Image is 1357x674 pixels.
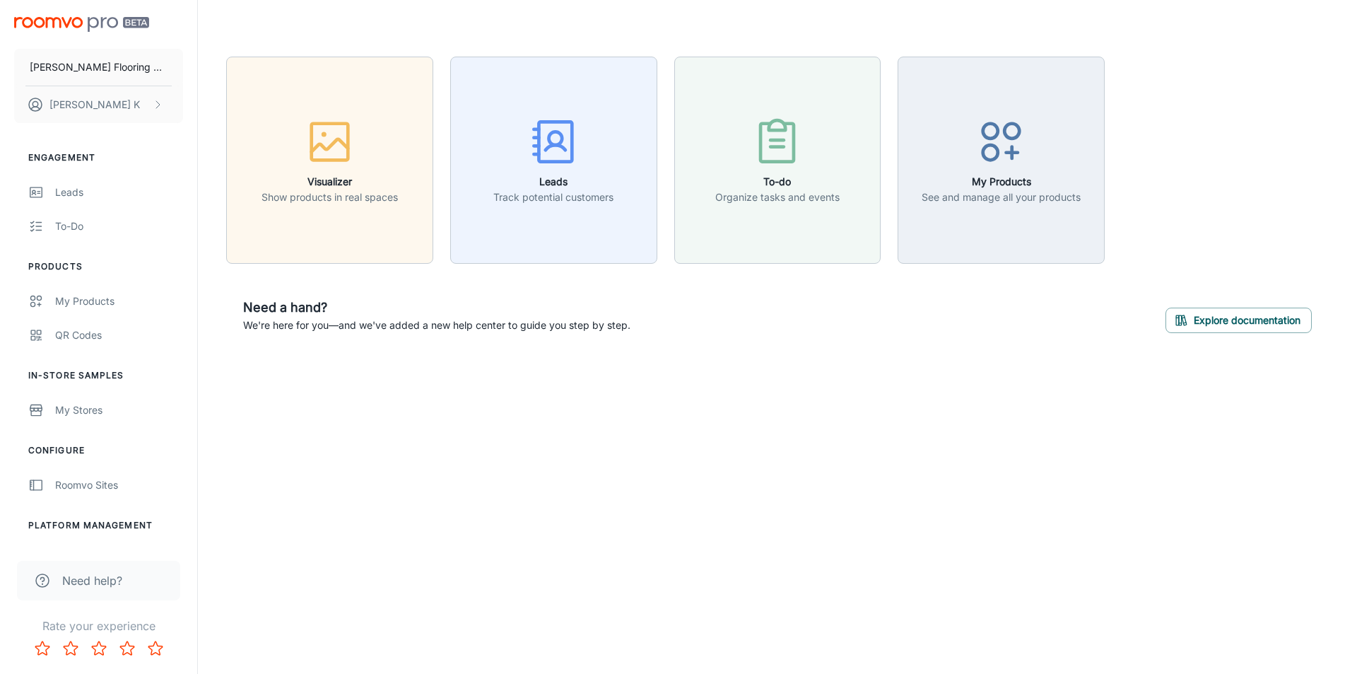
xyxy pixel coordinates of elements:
a: LeadsTrack potential customers [450,152,657,166]
a: Explore documentation [1165,312,1312,326]
button: VisualizerShow products in real spaces [226,57,433,264]
button: To-doOrganize tasks and events [674,57,881,264]
div: To-do [55,219,183,234]
p: Organize tasks and events [715,190,840,205]
button: [PERSON_NAME] K [14,86,183,123]
button: Explore documentation [1165,308,1312,333]
button: My ProductsSee and manage all your products [898,57,1105,264]
img: Roomvo PRO Beta [14,17,149,32]
button: LeadsTrack potential customers [450,57,657,264]
p: Track potential customers [493,190,613,205]
h6: Need a hand? [243,298,630,318]
h6: Visualizer [262,174,398,190]
p: See and manage all your products [922,190,1081,205]
h6: To-do [715,174,840,190]
a: My ProductsSee and manage all your products [898,152,1105,166]
p: [PERSON_NAME] K [49,97,140,112]
div: QR Codes [55,327,183,343]
div: My Products [55,294,183,309]
h6: Leads [493,174,613,190]
button: [PERSON_NAME] Flooring Center Inc [14,49,183,86]
div: My Stores [55,402,183,418]
h6: My Products [922,174,1081,190]
p: We're here for you—and we've added a new help center to guide you step by step. [243,318,630,333]
a: To-doOrganize tasks and events [674,152,881,166]
p: [PERSON_NAME] Flooring Center Inc [30,59,168,75]
p: Show products in real spaces [262,190,398,205]
div: Leads [55,185,183,200]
